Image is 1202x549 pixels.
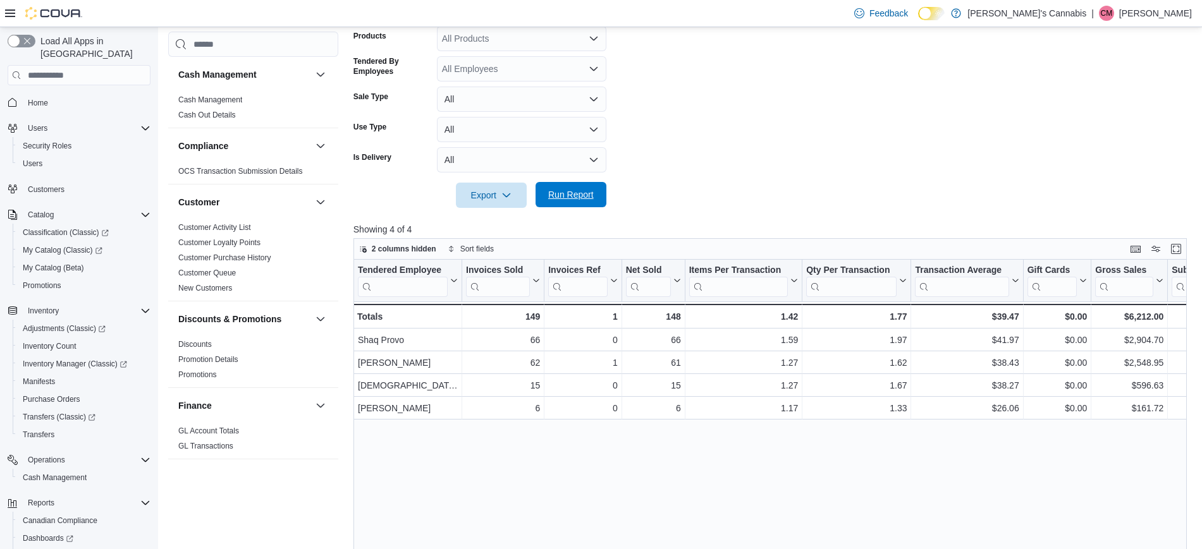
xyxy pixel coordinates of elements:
[178,196,310,208] button: Customer
[466,265,530,277] div: Invoices Sold
[178,283,232,293] span: New Customers
[1095,265,1153,297] div: Gross Sales
[178,354,238,365] span: Promotion Details
[18,356,150,371] span: Inventory Manager (Classic)
[28,498,54,508] span: Reports
[23,181,150,197] span: Customers
[1091,6,1094,21] p: |
[915,309,1019,324] div: $39.47
[967,6,1086,21] p: [PERSON_NAME]'s Cannabis
[358,265,448,277] div: Tendered Employee
[13,426,156,443] button: Transfers
[1148,241,1163,256] button: Display options
[1095,401,1163,416] div: $161.72
[13,373,156,390] button: Manifests
[353,56,432,76] label: Tendered By Employees
[689,265,798,297] button: Items Per Transaction
[313,398,328,413] button: Finance
[18,392,150,407] span: Purchase Orders
[313,138,328,154] button: Compliance
[23,94,150,110] span: Home
[18,427,59,442] a: Transfers
[178,68,257,81] h3: Cash Management
[13,337,156,355] button: Inventory Count
[806,401,907,416] div: 1.33
[23,495,59,510] button: Reports
[358,265,458,297] button: Tendered Employee
[178,313,310,325] button: Discounts & Promotions
[18,321,111,336] a: Adjustments (Classic)
[3,180,156,198] button: Customers
[178,253,271,262] a: Customer Purchase History
[18,339,82,354] a: Inventory Count
[18,374,150,389] span: Manifests
[18,470,150,485] span: Cash Management
[18,531,78,546] a: Dashboards
[915,265,1019,297] button: Transaction Average
[23,341,77,351] span: Inventory Count
[1027,378,1087,394] div: $0.00
[313,311,328,327] button: Discounts & Promotions
[13,408,156,426] a: Transfers (Classic)
[443,241,499,256] button: Sort fields
[689,356,799,371] div: 1.27
[1099,6,1114,21] div: Carlos Munoz
[1095,265,1153,277] div: Gross Sales
[178,399,212,412] h3: Finance
[168,423,338,459] div: Finance
[915,356,1019,371] div: $38.43
[806,265,897,277] div: Qty Per Transaction
[689,309,798,324] div: 1.42
[18,260,150,275] span: My Catalog (Beta)
[13,137,156,155] button: Security Roles
[13,469,156,486] button: Cash Management
[18,409,101,425] a: Transfers (Classic)
[18,225,114,240] a: Classification (Classic)
[18,392,85,407] a: Purchase Orders
[466,356,540,371] div: 62
[3,93,156,111] button: Home
[178,268,236,277] a: Customer Queue
[23,394,80,404] span: Purchase Orders
[1027,333,1087,348] div: $0.00
[1095,265,1163,297] button: Gross Sales
[23,227,109,238] span: Classification (Classic)
[23,141,71,151] span: Security Roles
[548,378,617,394] div: 0
[548,356,617,371] div: 1
[1095,378,1163,394] div: $596.63
[178,399,310,412] button: Finance
[23,533,73,543] span: Dashboards
[626,333,681,348] div: 66
[1027,401,1087,416] div: $0.00
[18,356,132,371] a: Inventory Manager (Classic)
[23,121,150,136] span: Users
[178,442,233,450] a: GL Transactions
[313,195,328,210] button: Customer
[915,333,1019,348] div: $41.97
[178,111,236,119] a: Cash Out Details
[23,207,59,222] button: Catalog
[354,241,441,256] button: 2 columns hidden
[13,259,156,277] button: My Catalog (Beta)
[178,238,261,248] span: Customer Loyalty Points
[869,7,908,20] span: Feedback
[918,7,945,20] input: Dark Mode
[915,265,1009,297] div: Transaction Average
[536,182,606,207] button: Run Report
[13,224,156,241] a: Classification (Classic)
[372,244,436,254] span: 2 columns hidden
[806,265,897,297] div: Qty Per Transaction
[3,302,156,320] button: Inventory
[589,33,599,44] button: Open list of options
[353,92,388,102] label: Sale Type
[168,220,338,301] div: Customer
[358,356,458,371] div: [PERSON_NAME]
[25,7,82,20] img: Cova
[13,355,156,373] a: Inventory Manager (Classic)
[178,140,310,152] button: Compliance
[548,333,617,348] div: 0
[23,377,55,387] span: Manifests
[23,303,64,318] button: Inventory
[353,223,1196,236] p: Showing 4 of 4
